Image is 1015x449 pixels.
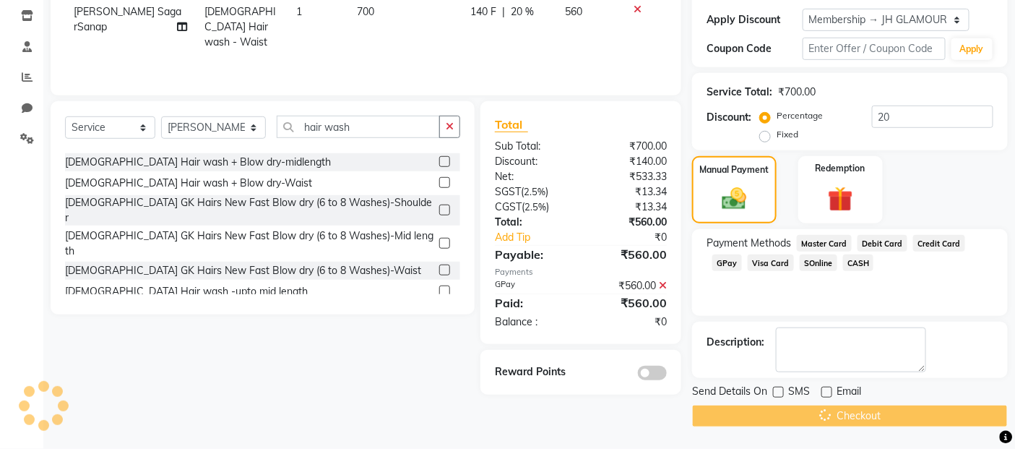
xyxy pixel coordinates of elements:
div: ₹533.33 [581,169,678,184]
div: [DEMOGRAPHIC_DATA] GK Hairs New Fast Blow dry (6 to 8 Washes)-Mid length [65,228,433,259]
label: Fixed [777,128,798,141]
span: 2.5% [524,186,545,197]
span: | [503,4,506,20]
div: Service Total: [707,85,772,100]
div: Total: [484,215,581,230]
div: Coupon Code [707,41,802,56]
span: 140 F [471,4,497,20]
div: ₹0 [597,230,678,245]
span: SGST [495,185,521,198]
div: ₹13.34 [581,200,678,215]
div: Sub Total: [484,139,581,154]
div: Balance : [484,315,581,330]
span: [DEMOGRAPHIC_DATA] Hair wash - Waist [204,5,276,48]
div: GPay [484,278,581,294]
span: 2.5% [524,201,546,213]
span: Credit Card [913,235,965,252]
span: SOnline [800,255,837,271]
span: 700 [357,5,374,18]
div: ₹140.00 [581,154,678,169]
div: [DEMOGRAPHIC_DATA] GK Hairs New Fast Blow dry (6 to 8 Washes)-Waist [65,263,421,278]
div: [DEMOGRAPHIC_DATA] Hair wash -upto mid length [65,284,308,299]
span: Send Details On [692,384,767,402]
div: Discount: [707,110,751,125]
label: Manual Payment [700,163,769,176]
div: ₹700.00 [778,85,816,100]
span: Total [495,117,528,132]
div: ₹560.00 [581,294,678,312]
span: 560 [565,5,582,18]
div: ₹700.00 [581,139,678,154]
label: Redemption [816,162,865,175]
button: Apply [951,38,993,60]
div: ₹560.00 [581,215,678,230]
div: ₹13.34 [581,184,678,200]
div: [DEMOGRAPHIC_DATA] Hair wash + Blow dry-midlength [65,155,331,170]
span: Debit Card [858,235,907,252]
div: ( ) [484,184,581,200]
div: ₹560.00 [581,246,678,263]
div: Reward Points [484,364,581,380]
div: Paid: [484,294,581,312]
div: Payments [495,266,667,278]
div: Discount: [484,154,581,169]
span: Master Card [797,235,852,252]
div: Net: [484,169,581,184]
a: Add Tip [484,230,597,245]
div: ₹0 [581,315,678,330]
input: Search or Scan [277,116,441,138]
span: CASH [843,255,874,271]
img: _gift.svg [820,184,861,215]
span: SMS [788,384,810,402]
div: [DEMOGRAPHIC_DATA] Hair wash + Blow dry-Waist [65,176,312,191]
span: 1 [296,5,302,18]
div: Payable: [484,246,581,263]
img: _cash.svg [714,185,753,213]
span: Email [837,384,861,402]
input: Enter Offer / Coupon Code [803,38,946,60]
label: Percentage [777,109,823,122]
span: Visa Card [748,255,794,271]
div: Apply Discount [707,12,802,27]
span: Payment Methods [707,236,791,251]
div: [DEMOGRAPHIC_DATA] GK Hairs New Fast Blow dry (6 to 8 Washes)-Shoulder [65,195,433,226]
div: ₹560.00 [581,278,678,294]
span: 20 % [511,4,535,20]
div: Description: [707,335,764,350]
span: [PERSON_NAME] Saga rSanap [74,5,181,33]
div: ( ) [484,200,581,215]
span: CGST [495,200,522,213]
span: GPay [712,255,742,271]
